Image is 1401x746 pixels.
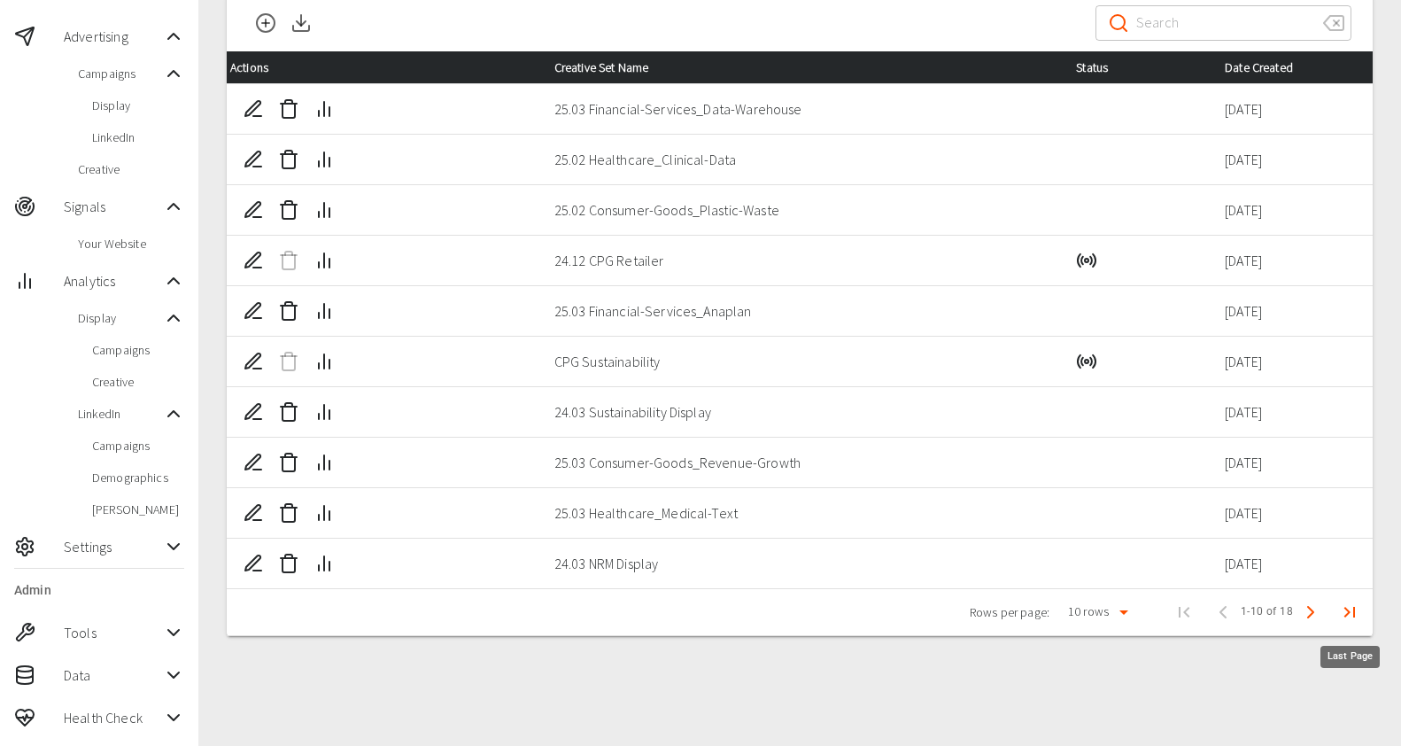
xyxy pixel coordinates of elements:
p: 25.03 Consumer-Goods_Revenue-Growth [554,452,1049,473]
button: Delete Creative Set [271,293,306,329]
button: Delete Creative Set [271,546,306,581]
p: 25.02 Healthcare_Clinical-Data [554,149,1049,170]
span: Previous Page [1205,594,1241,630]
p: Rows per page: [970,603,1049,621]
button: Edit Creative Set [236,243,271,278]
p: [DATE] [1225,300,1358,322]
svg: Search [1108,12,1129,34]
span: LinkedIn [92,128,184,146]
span: 1-10 of 18 [1241,603,1293,621]
button: Delete Creative Set [271,91,306,127]
button: Edit Creative Set [236,91,271,127]
span: Campaigns [92,341,184,359]
p: [DATE] [1225,98,1358,120]
p: [DATE] [1225,149,1358,170]
div: Creative Set Name [554,57,1049,78]
p: [DATE] [1225,452,1358,473]
p: [DATE] [1225,553,1358,574]
button: Creative Set Analytics [306,445,342,480]
span: Display [92,97,184,114]
button: Creative Set Analytics [306,192,342,228]
span: Delete Creative Set [271,243,306,278]
button: Creative Set Analytics [306,546,342,581]
span: Your Website [78,235,184,253]
p: 25.03 Financial-Services_Data-Warehouse [554,98,1049,120]
div: 10 rows [1064,602,1113,620]
button: Delete Creative Set [271,192,306,228]
button: Delete Creative Set [271,495,306,531]
span: Tools [64,622,163,643]
span: Advertising [64,26,163,47]
button: Edit Creative Set [236,344,271,379]
p: CPG Sustainability [554,351,1049,372]
span: Signals [64,196,163,217]
span: LinkedIn [78,405,163,423]
span: Settings [64,536,163,557]
button: Creative Set Analytics [306,394,342,430]
button: Delete Creative Set [271,142,306,177]
p: 25.03 Financial-Services_Anaplan [554,300,1049,322]
button: Creative Set Analytics [306,344,342,379]
span: Creative Set Name [554,57,677,78]
button: Download [283,5,319,41]
svg: In a live campaign [1076,351,1097,372]
p: [DATE] [1225,401,1358,423]
p: 25.02 Consumer-Goods_Plastic-Waste [554,199,1049,221]
button: New Creative Set [248,5,283,41]
span: Date Created [1225,57,1321,78]
button: Creative Set Analytics [306,293,342,329]
p: [DATE] [1225,199,1358,221]
button: Last Page [1328,591,1371,633]
span: Data [64,664,163,686]
button: Next Page [1293,594,1328,630]
span: Creative [78,160,184,178]
span: Analytics [64,270,163,291]
div: Status [1076,57,1196,78]
button: Creative Set Analytics [306,495,342,531]
span: Delete Creative Set [271,344,306,379]
div: 10 rows [1057,599,1134,625]
span: Demographics [92,469,184,486]
button: Creative Set Analytics [306,91,342,127]
span: Campaigns [78,65,163,82]
button: Creative Set Analytics [306,142,342,177]
svg: In a live campaign [1076,250,1097,271]
p: 24.03 NRM Display [554,553,1049,574]
button: Edit Creative Set [236,546,271,581]
div: Last Page [1320,646,1380,668]
button: Edit Creative Set [236,495,271,531]
span: Health Check [64,707,163,728]
div: Date Created [1225,57,1358,78]
button: Edit Creative Set [236,445,271,480]
p: 25.03 Healthcare_Medical-Text [554,502,1049,524]
span: Campaigns [92,437,184,455]
button: Creative Set Analytics [306,243,342,278]
span: [PERSON_NAME] [92,501,184,518]
span: Display [78,309,163,327]
p: 24.03 Sustainability Display [554,401,1049,423]
button: Edit Creative Set [236,293,271,329]
button: Delete Creative Set [271,445,306,480]
span: First Page [1163,591,1205,633]
span: Creative [92,373,184,391]
span: Status [1076,57,1136,78]
p: [DATE] [1225,250,1358,271]
button: Delete Creative Set [271,394,306,430]
button: Edit Creative Set [236,142,271,177]
button: Edit Creative Set [236,394,271,430]
p: [DATE] [1225,351,1358,372]
button: Edit Creative Set [236,192,271,228]
p: [DATE] [1225,502,1358,524]
p: 24.12 CPG Retailer [554,250,1049,271]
